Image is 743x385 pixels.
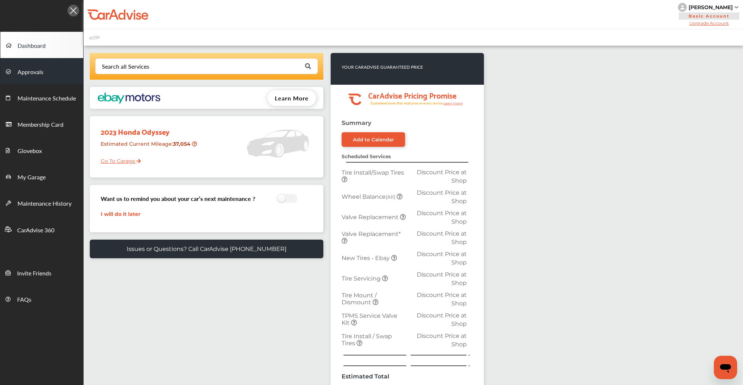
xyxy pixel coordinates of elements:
span: TPMS Service Valve Kit [342,312,397,326]
a: Maintenance History [0,190,83,216]
span: Membership Card [18,120,63,130]
span: My Garage [18,173,46,182]
div: Search all Services [102,64,149,69]
strong: Summary [342,119,371,126]
span: Maintenance History [18,199,72,209]
p: Issues or Questions? Call CarAdvise [PHONE_NUMBER] [127,245,286,252]
strong: Scheduled Services [342,153,391,159]
a: My Garage [0,163,83,190]
span: Maintenance Schedule [18,94,76,103]
span: Discount Price at Shop [417,312,467,327]
span: Tire Install/Swap Tires [342,169,404,176]
small: (All) [386,194,395,200]
tspan: Guaranteed lower than retail price on every service. [370,101,443,106]
span: Valve Replacement [342,214,400,221]
a: Maintenance Schedule [0,84,83,111]
img: sCxJUJ+qAmfqhQGDUl18vwLg4ZYJ6CxN7XmbOMBAAAAAElFTkSuQmCC [735,6,738,8]
span: Dashboard [18,41,46,51]
span: Approvals [18,68,43,77]
span: Discount Price at Shop [417,230,467,245]
div: [PERSON_NAME] [689,4,733,11]
a: Approvals [0,58,83,84]
tspan: Learn more [443,101,463,105]
span: Glovebox [18,146,42,156]
span: Discount Price at Shop [417,332,467,348]
a: Dashboard [0,32,83,58]
span: Valve Replacement* [342,230,401,237]
a: Membership Card [0,111,83,137]
span: Discount Price at Shop [417,189,467,205]
a: Glovebox [0,137,83,163]
p: YOUR CARADVISE GUARANTEED PRICE [342,64,423,70]
a: Issues or Questions? Call CarAdvise [PHONE_NUMBER] [90,240,323,258]
span: Tire Servicing [342,275,382,282]
span: Invite Friends [17,269,51,278]
span: Upgrade Account [678,20,740,26]
span: New Tires - Ebay [342,255,391,262]
span: Discount Price at Shop [417,210,467,225]
td: Estimated Total [340,371,409,382]
a: I will do it later [101,211,140,217]
img: Icon.5fd9dcc7.svg [68,5,79,16]
a: Add to Calendar [342,132,405,147]
h3: Want us to remind you about your car’s next maintenance ? [101,194,255,203]
img: knH8PDtVvWoAbQRylUukY18CTiRevjo20fAtgn5MLBQj4uumYvk2MzTtcAIzfGAtb1XOLVMAvhLuqoNAbL4reqehy0jehNKdM... [678,3,687,12]
div: Add to Calendar [353,137,394,142]
span: Wheel Balance [342,193,397,200]
span: Basic Account [679,12,739,20]
span: Tire Mount / Dismount [342,292,377,306]
span: Discount Price at Shop [417,251,467,266]
span: Learn More [275,94,309,102]
iframe: Button to launch messaging window [714,356,737,379]
span: FAQs [17,295,31,305]
span: Tire Install / Swap Tires [342,333,392,347]
span: Discount Price at Shop [417,291,467,307]
a: Go To Garage [95,152,141,166]
tspan: CarAdvise Pricing Promise [368,88,457,102]
div: 2023 Honda Odyssey [95,120,202,138]
img: placeholder_car.5a1ece94.svg [247,120,309,167]
span: CarAdvise 360 [17,226,54,235]
div: Estimated Current Mileage : [95,138,202,156]
strong: 37,054 [173,141,192,147]
span: Discount Price at Shop [417,271,467,286]
span: Discount Price at Shop [417,169,467,184]
img: placeholder_car.fcab19be.svg [89,33,100,42]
